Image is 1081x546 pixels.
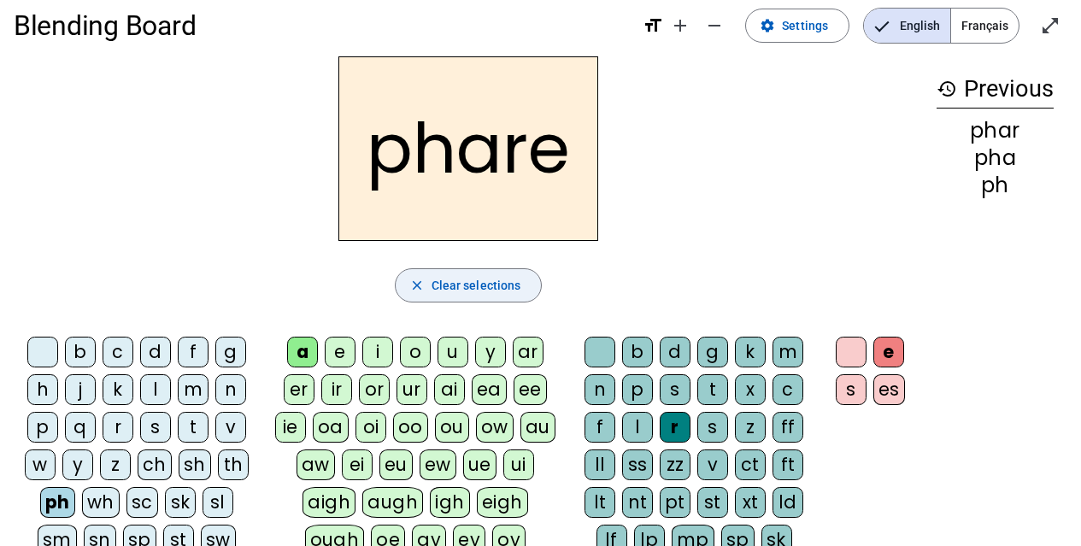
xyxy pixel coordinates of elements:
div: ie [275,412,306,443]
div: r [103,412,133,443]
div: ew [420,449,456,480]
div: p [622,374,653,405]
div: ll [585,449,615,480]
div: oi [355,412,386,443]
div: ee [514,374,547,405]
div: ou [435,412,469,443]
div: au [520,412,555,443]
mat-icon: remove [704,15,725,36]
div: pt [660,487,690,518]
mat-icon: add [670,15,690,36]
div: j [65,374,96,405]
div: b [622,337,653,367]
div: ss [622,449,653,480]
div: ow [476,412,514,443]
div: ft [773,449,803,480]
div: d [140,337,171,367]
div: n [215,374,246,405]
div: ld [773,487,803,518]
div: l [622,412,653,443]
div: ea [472,374,507,405]
div: s [836,374,867,405]
div: st [697,487,728,518]
div: or [359,374,390,405]
div: w [25,449,56,480]
div: ph [937,175,1054,196]
div: e [325,337,355,367]
span: Clear selections [432,275,521,296]
div: f [585,412,615,443]
div: ir [321,374,352,405]
div: y [62,449,93,480]
div: b [65,337,96,367]
div: c [773,374,803,405]
div: y [475,337,506,367]
div: x [735,374,766,405]
div: es [873,374,905,405]
div: oa [313,412,349,443]
div: t [178,412,209,443]
div: g [697,337,728,367]
div: lt [585,487,615,518]
div: u [438,337,468,367]
div: oo [393,412,428,443]
div: phar [937,120,1054,141]
div: zz [660,449,690,480]
div: f [178,337,209,367]
span: Settings [782,15,828,36]
div: t [697,374,728,405]
div: d [660,337,690,367]
div: s [660,374,690,405]
div: eigh [477,487,528,518]
div: aw [297,449,335,480]
div: c [103,337,133,367]
div: ei [342,449,373,480]
div: sh [179,449,211,480]
div: q [65,412,96,443]
div: m [773,337,803,367]
div: o [400,337,431,367]
div: s [697,412,728,443]
div: h [27,374,58,405]
div: z [100,449,131,480]
div: sc [126,487,158,518]
div: e [873,337,904,367]
div: eu [379,449,413,480]
div: n [585,374,615,405]
h3: Previous [937,70,1054,109]
div: pha [937,148,1054,168]
mat-icon: settings [760,18,775,33]
div: aigh [303,487,355,518]
div: g [215,337,246,367]
div: l [140,374,171,405]
div: ue [463,449,496,480]
button: Increase font size [663,9,697,43]
div: ph [40,487,75,518]
div: ur [397,374,427,405]
div: ar [513,337,543,367]
mat-icon: open_in_full [1040,15,1060,36]
div: r [660,412,690,443]
div: p [27,412,58,443]
div: m [178,374,209,405]
div: ff [773,412,803,443]
div: th [218,449,249,480]
div: s [140,412,171,443]
div: a [287,337,318,367]
button: Settings [745,9,849,43]
mat-icon: format_size [643,15,663,36]
div: er [284,374,314,405]
div: wh [82,487,120,518]
div: ct [735,449,766,480]
div: xt [735,487,766,518]
div: k [103,374,133,405]
div: k [735,337,766,367]
div: v [215,412,246,443]
div: nt [622,487,653,518]
div: ai [434,374,465,405]
h2: phare [338,56,598,241]
button: Decrease font size [697,9,731,43]
div: sk [165,487,196,518]
div: ch [138,449,172,480]
mat-icon: close [409,278,425,293]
